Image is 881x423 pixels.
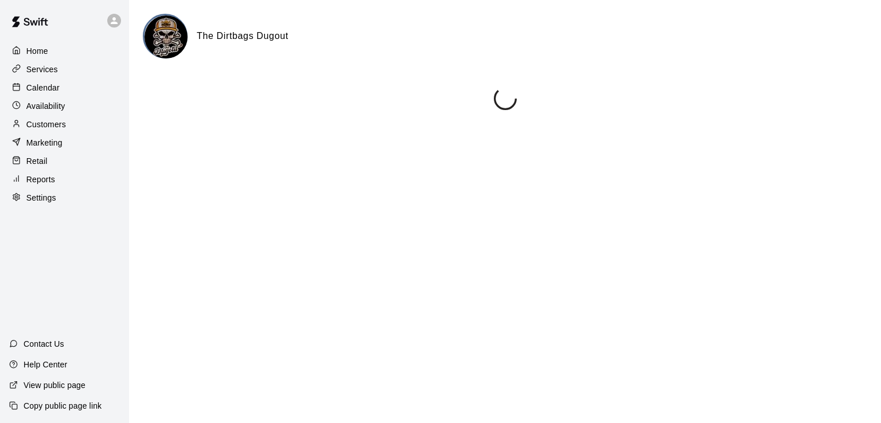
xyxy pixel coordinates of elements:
[9,61,120,78] a: Services
[26,137,63,148] p: Marketing
[9,134,120,151] a: Marketing
[26,192,56,203] p: Settings
[24,379,85,391] p: View public page
[9,152,120,170] a: Retail
[26,45,48,57] p: Home
[26,100,65,112] p: Availability
[26,174,55,185] p: Reports
[26,82,60,93] p: Calendar
[9,97,120,115] a: Availability
[24,400,102,412] p: Copy public page link
[9,189,120,206] a: Settings
[26,155,48,167] p: Retail
[9,171,120,188] a: Reports
[9,79,120,96] a: Calendar
[197,29,289,44] h6: The Dirtbags Dugout
[145,15,188,58] img: The Dirtbags Dugout logo
[26,119,66,130] p: Customers
[26,64,58,75] p: Services
[24,359,67,370] p: Help Center
[9,42,120,60] a: Home
[24,338,64,350] p: Contact Us
[9,116,120,133] a: Customers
